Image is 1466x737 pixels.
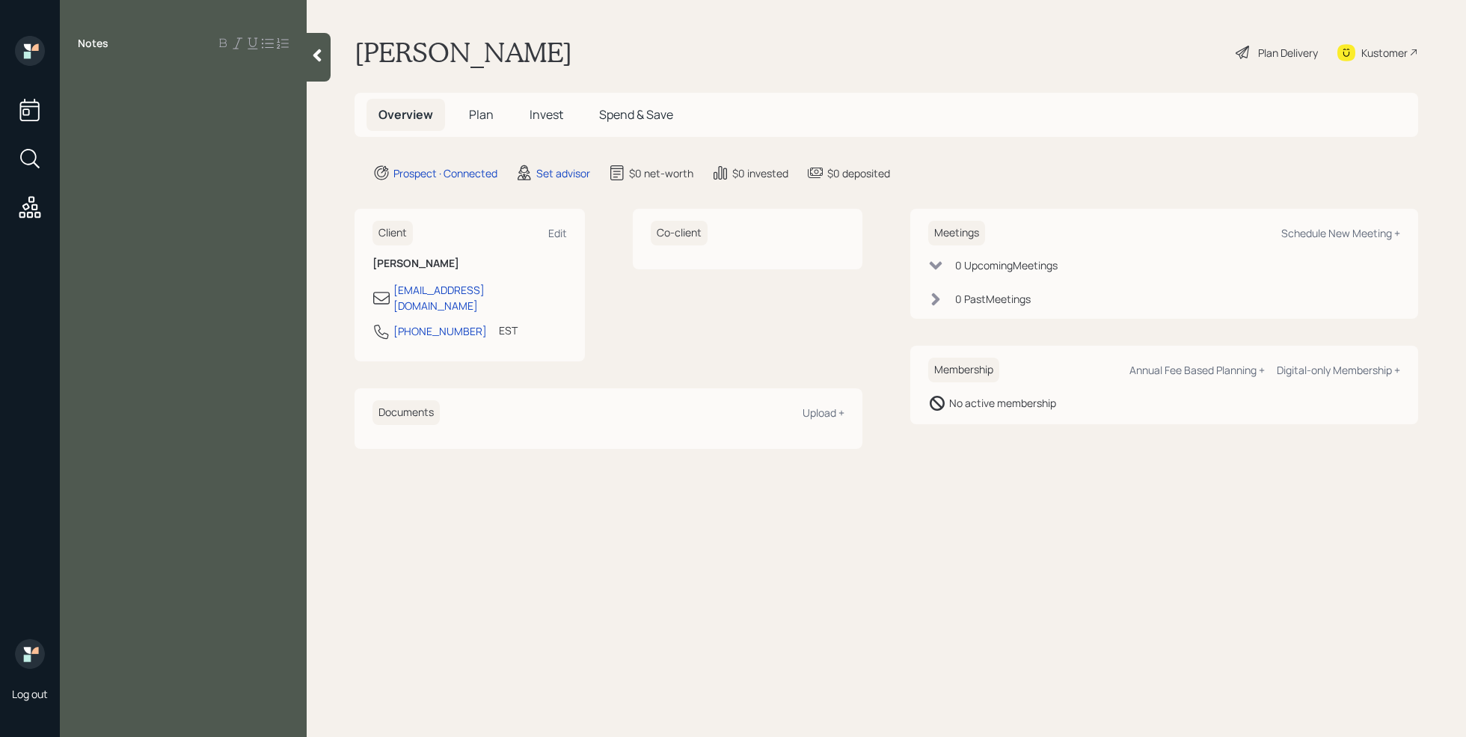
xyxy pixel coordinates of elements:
div: Digital-only Membership + [1277,363,1400,377]
div: $0 invested [732,165,788,181]
div: EST [499,322,518,338]
h6: Client [372,221,413,245]
h6: Membership [928,358,999,382]
span: Plan [469,106,494,123]
div: No active membership [949,395,1056,411]
span: Overview [378,106,433,123]
div: 0 Upcoming Meeting s [955,257,1058,273]
div: $0 net-worth [629,165,693,181]
div: $0 deposited [827,165,890,181]
span: Spend & Save [599,106,673,123]
h6: [PERSON_NAME] [372,257,567,270]
h6: Co-client [651,221,708,245]
h1: [PERSON_NAME] [355,36,572,69]
div: [EMAIL_ADDRESS][DOMAIN_NAME] [393,282,567,314]
div: Kustomer [1361,45,1408,61]
div: Log out [12,687,48,701]
div: Edit [548,226,567,240]
div: Schedule New Meeting + [1281,226,1400,240]
div: Upload + [803,406,844,420]
img: retirable_logo.png [15,639,45,669]
h6: Meetings [928,221,985,245]
h6: Documents [372,400,440,425]
div: Plan Delivery [1258,45,1318,61]
div: Set advisor [536,165,590,181]
span: Invest [530,106,563,123]
div: Prospect · Connected [393,165,497,181]
div: 0 Past Meeting s [955,291,1031,307]
label: Notes [78,36,108,51]
div: Annual Fee Based Planning + [1129,363,1265,377]
div: [PHONE_NUMBER] [393,323,487,339]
